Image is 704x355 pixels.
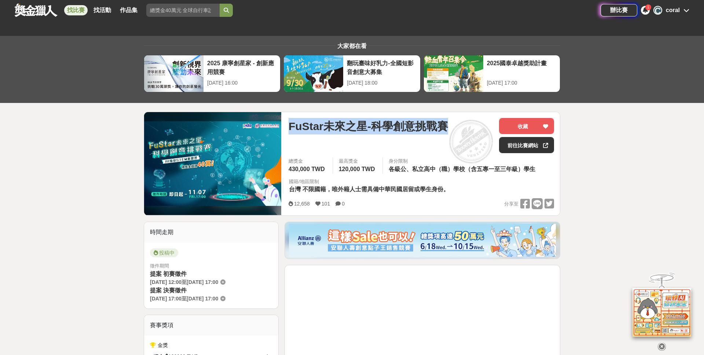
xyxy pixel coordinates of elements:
a: 前往比賽網站 [499,137,554,153]
span: 430,000 TWD [289,166,325,172]
span: 不限國籍，唯外籍人士需具備中華民國居留或學生身份。 [302,186,449,192]
button: 收藏 [499,118,554,134]
div: 國籍/地區限制 [289,178,451,185]
a: 翻玩臺味好乳力-全國短影音創意大募集[DATE] 18:00 [283,55,420,92]
span: [DATE] 17:00 [187,296,218,302]
div: C [653,6,662,15]
div: [DATE] 18:00 [347,79,416,87]
a: 辦比賽 [601,4,637,16]
span: 提案 初賽徵件 [150,271,187,277]
span: 至 [181,279,187,285]
div: 身分限制 [389,158,537,165]
a: 找活動 [91,5,114,15]
span: 最高獎金 [339,158,377,165]
span: 總獎金 [289,158,327,165]
img: dcc59076-91c0-4acb-9c6b-a1d413182f46.png [289,224,556,257]
a: 2025 康寧創星家 - 創新應用競賽[DATE] 16:00 [144,55,280,92]
div: [DATE] 16:00 [207,79,276,87]
div: [DATE] 17:00 [487,79,556,87]
span: 120,000 TWD [339,166,375,172]
a: 找比賽 [64,5,88,15]
span: 101 [322,201,330,207]
div: 2025 康寧創星家 - 創新應用競賽 [207,59,276,75]
img: d2146d9a-e6f6-4337-9592-8cefde37ba6b.png [632,288,691,337]
span: 至 [181,296,187,302]
img: Cover Image [144,121,281,206]
span: 分享至 [504,199,518,210]
span: [DATE] 17:00 [187,279,218,285]
input: 總獎金40萬元 全球自行車設計比賽 [146,4,220,17]
div: coral [666,6,680,15]
span: 台灣 [289,186,301,192]
div: 翻玩臺味好乳力-全國短影音創意大募集 [347,59,416,75]
a: 2025國泰卓越獎助計畫[DATE] 17:00 [423,55,560,92]
a: 作品集 [117,5,140,15]
span: FuStar未來之星-科學創意挑戰賽 [289,118,448,134]
span: 金獎 [158,342,168,348]
span: [DATE] 17:00 [150,296,181,302]
div: 賽事獎項 [144,315,278,336]
span: [DATE] 12:00 [150,279,181,285]
span: 大家都在看 [335,43,368,49]
span: 各級公、私立高中（職）學校（含五專一至三年級）學生 [389,166,535,172]
span: 徵件期間 [150,263,169,269]
span: 12,658 [294,201,310,207]
span: 投稿中 [150,248,178,257]
span: 提案 決賽徵件 [150,287,187,293]
div: 時間走期 [144,222,278,243]
span: 1 [647,5,649,9]
span: 0 [342,201,345,207]
div: 2025國泰卓越獎助計畫 [487,59,556,75]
